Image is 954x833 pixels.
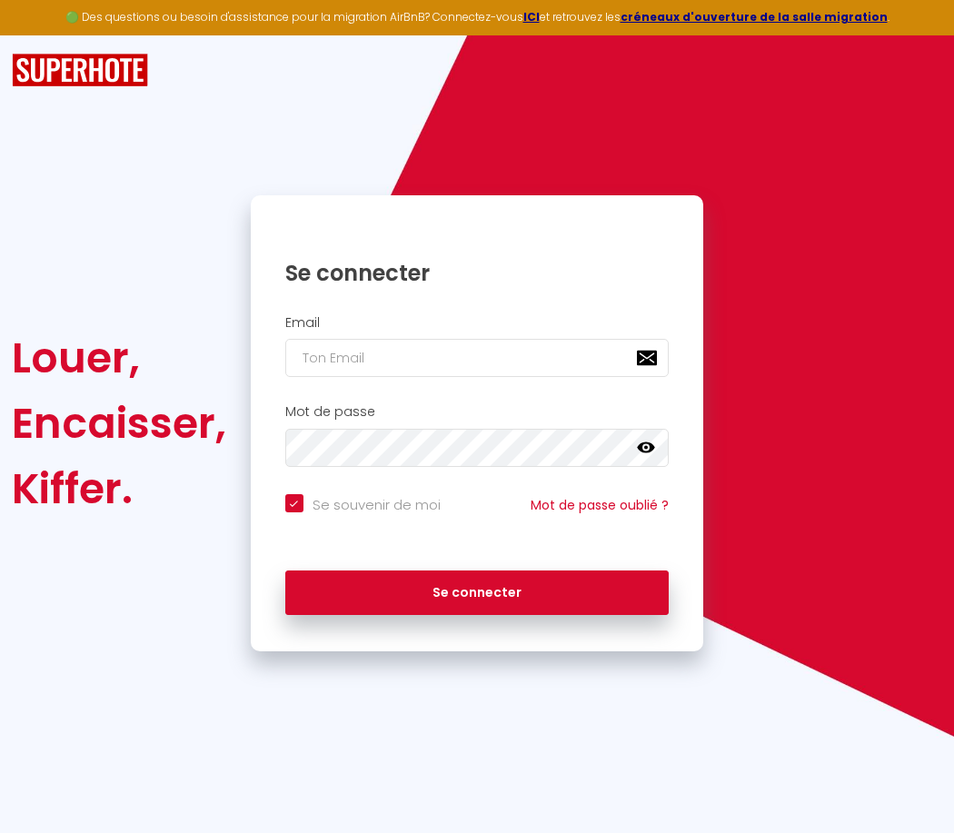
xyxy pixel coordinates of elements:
img: SuperHote logo [12,54,148,87]
div: Kiffer. [12,456,226,521]
button: Se connecter [285,570,670,616]
a: ICI [523,9,540,25]
h1: Se connecter [285,259,670,287]
a: Mot de passe oublié ? [531,496,669,514]
a: créneaux d'ouverture de la salle migration [621,9,888,25]
h2: Mot de passe [285,404,670,420]
div: Encaisser, [12,391,226,456]
h2: Email [285,315,670,331]
input: Ton Email [285,339,670,377]
div: Louer, [12,325,226,391]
